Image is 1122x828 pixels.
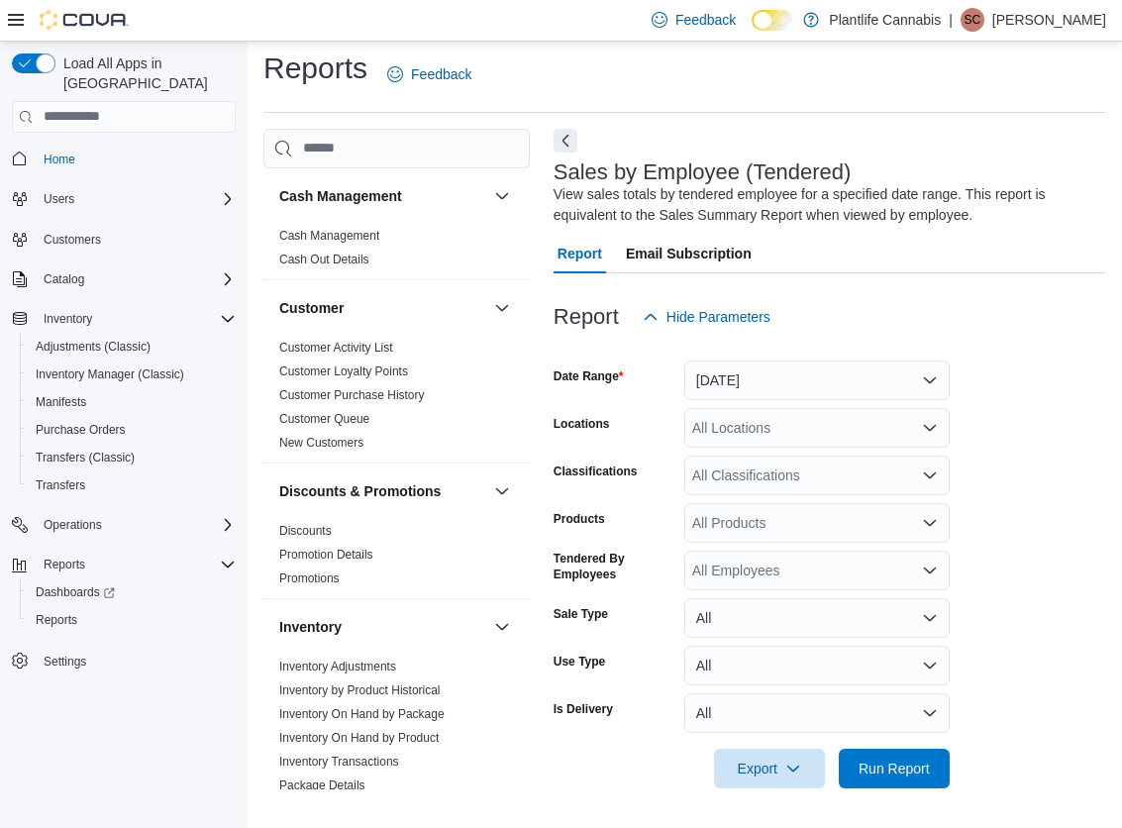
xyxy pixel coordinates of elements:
span: SC [965,8,981,32]
span: Cash Management [279,228,379,244]
span: Catalog [36,267,236,291]
h3: Cash Management [279,186,402,206]
a: Customers [36,228,109,252]
span: Dashboards [36,584,115,600]
button: Settings [4,646,244,674]
div: Discounts & Promotions [263,519,530,598]
span: Reports [36,553,236,576]
button: Discounts & Promotions [490,479,514,503]
button: Catalog [4,265,244,293]
a: Inventory On Hand by Package [279,707,445,721]
a: Settings [36,650,94,673]
span: Promotion Details [279,547,373,563]
span: Inventory On Hand by Product [279,730,439,746]
a: Cash Out Details [279,253,369,266]
span: Load All Apps in [GEOGRAPHIC_DATA] [55,53,236,93]
span: Home [44,152,75,167]
a: Package Details [279,778,365,792]
span: Transfers [36,477,85,493]
span: Transfers (Classic) [28,446,236,469]
p: [PERSON_NAME] [992,8,1106,32]
button: Customers [4,225,244,254]
a: Customer Loyalty Points [279,364,408,378]
a: Customer Queue [279,412,369,426]
label: Use Type [554,654,605,670]
a: New Customers [279,436,363,450]
button: Inventory [490,615,514,639]
a: Discounts [279,524,332,538]
input: Dark Mode [752,10,793,31]
span: Adjustments (Classic) [28,335,236,359]
span: Customers [44,232,101,248]
h3: Report [554,305,619,329]
span: Purchase Orders [36,422,126,438]
button: Inventory [4,305,244,333]
label: Sale Type [554,606,608,622]
label: Classifications [554,464,638,479]
h3: Discounts & Promotions [279,481,441,501]
a: Purchase Orders [28,418,134,442]
label: Tendered By Employees [554,551,676,582]
button: Users [36,187,82,211]
a: Inventory On Hand by Product [279,731,439,745]
h3: Customer [279,298,344,318]
button: Catalog [36,267,92,291]
span: Transfers [28,473,236,497]
a: Inventory Adjustments [279,660,396,673]
span: Hide Parameters [666,307,770,327]
span: Inventory [36,307,236,331]
span: Purchase Orders [28,418,236,442]
a: Transfers [28,473,93,497]
span: Inventory by Product Historical [279,682,441,698]
a: Dashboards [28,580,123,604]
div: View sales totals by tendered employee for a specified date range. This report is equivalent to t... [554,184,1096,226]
span: Transfers (Classic) [36,450,135,466]
button: Operations [4,511,244,539]
label: Products [554,511,605,527]
span: Reports [44,557,85,572]
span: Discounts [279,523,332,539]
button: Inventory [36,307,100,331]
button: Open list of options [922,420,938,436]
span: Settings [36,648,236,673]
button: Customer [279,298,486,318]
button: Discounts & Promotions [279,481,486,501]
span: Inventory Adjustments [279,659,396,674]
button: Open list of options [922,515,938,531]
p: | [949,8,953,32]
span: Reports [28,608,236,632]
button: Transfers [20,471,244,499]
span: Home [36,147,236,171]
button: Users [4,185,244,213]
span: Manifests [28,390,236,414]
p: Plantlife Cannabis [829,8,941,32]
button: Home [4,145,244,173]
a: Customer Activity List [279,341,393,355]
div: Sebastian Cardinal [961,8,984,32]
button: Run Report [839,749,950,788]
span: Feedback [411,64,471,84]
button: Purchase Orders [20,416,244,444]
a: Customer Purchase History [279,388,425,402]
span: Customer Loyalty Points [279,363,408,379]
button: Cash Management [279,186,486,206]
span: Inventory Manager (Classic) [36,366,184,382]
span: Manifests [36,394,86,410]
button: Manifests [20,388,244,416]
span: Email Subscription [626,234,752,273]
h1: Reports [263,49,367,88]
label: Date Range [554,368,624,384]
div: Cash Management [263,224,530,279]
a: Promotions [279,571,340,585]
a: Inventory Manager (Classic) [28,362,192,386]
a: Inventory Transactions [279,755,399,769]
a: Reports [28,608,85,632]
span: Inventory Manager (Classic) [28,362,236,386]
label: Locations [554,416,610,432]
span: Report [558,234,602,273]
span: Operations [36,513,236,537]
button: Open list of options [922,467,938,483]
span: Users [36,187,236,211]
a: Dashboards [20,578,244,606]
nav: Complex example [12,137,236,727]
